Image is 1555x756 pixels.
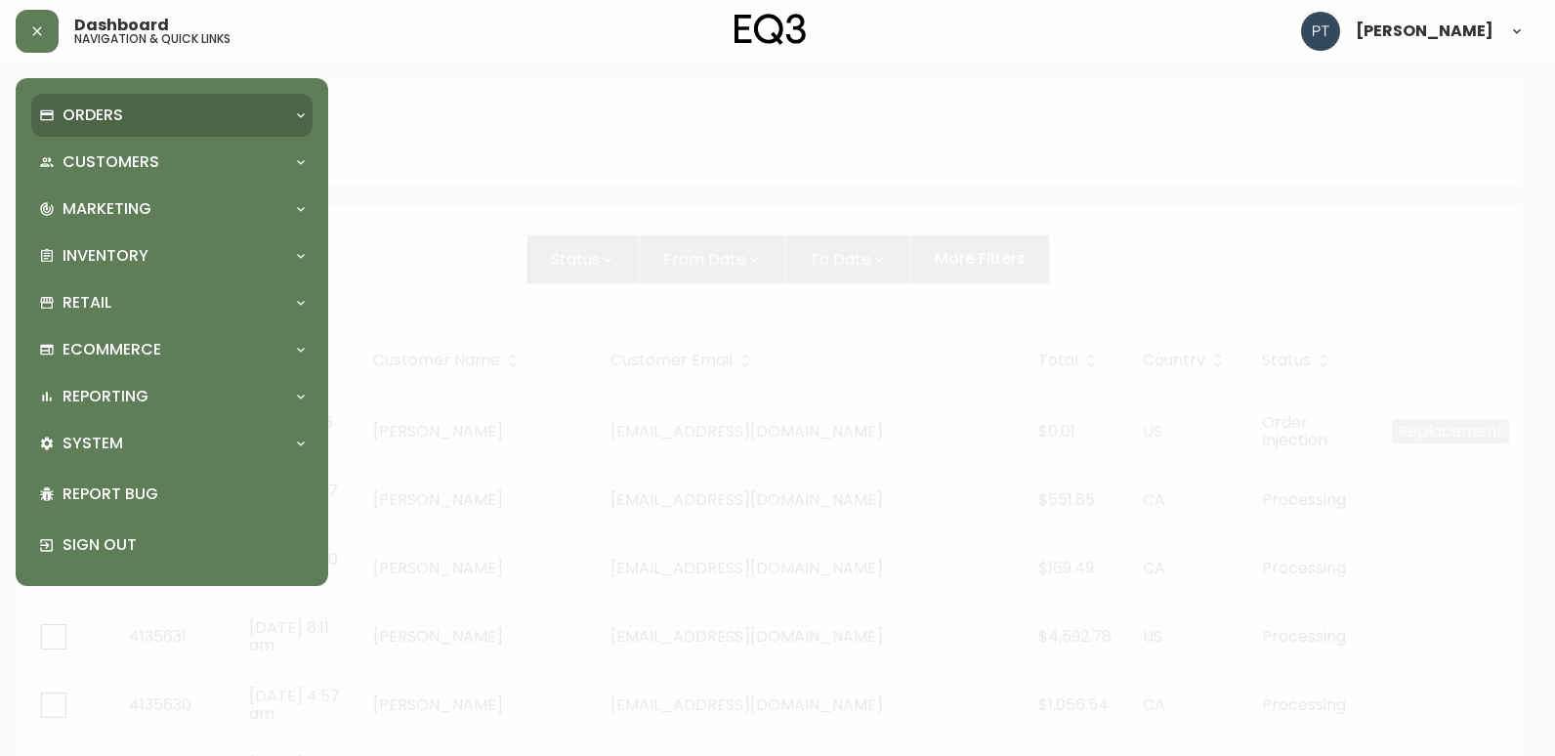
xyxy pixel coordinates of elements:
span: Dashboard [74,18,169,33]
h5: navigation & quick links [74,33,231,45]
div: Ecommerce [31,328,313,371]
div: Inventory [31,234,313,277]
p: Retail [63,292,111,314]
div: Report Bug [31,469,313,520]
p: Ecommerce [63,339,161,360]
div: Customers [31,141,313,184]
span: [PERSON_NAME] [1356,23,1493,39]
img: 986dcd8e1aab7847125929f325458823 [1301,12,1340,51]
div: System [31,422,313,465]
p: Inventory [63,245,148,267]
div: Orders [31,94,313,137]
p: Report Bug [63,483,305,505]
div: Retail [31,281,313,324]
p: System [63,433,123,454]
div: Reporting [31,375,313,418]
p: Sign Out [63,534,305,556]
div: Marketing [31,188,313,231]
p: Reporting [63,386,148,407]
p: Customers [63,151,159,173]
div: Sign Out [31,520,313,570]
p: Orders [63,105,123,126]
img: logo [735,14,807,45]
p: Marketing [63,198,151,220]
